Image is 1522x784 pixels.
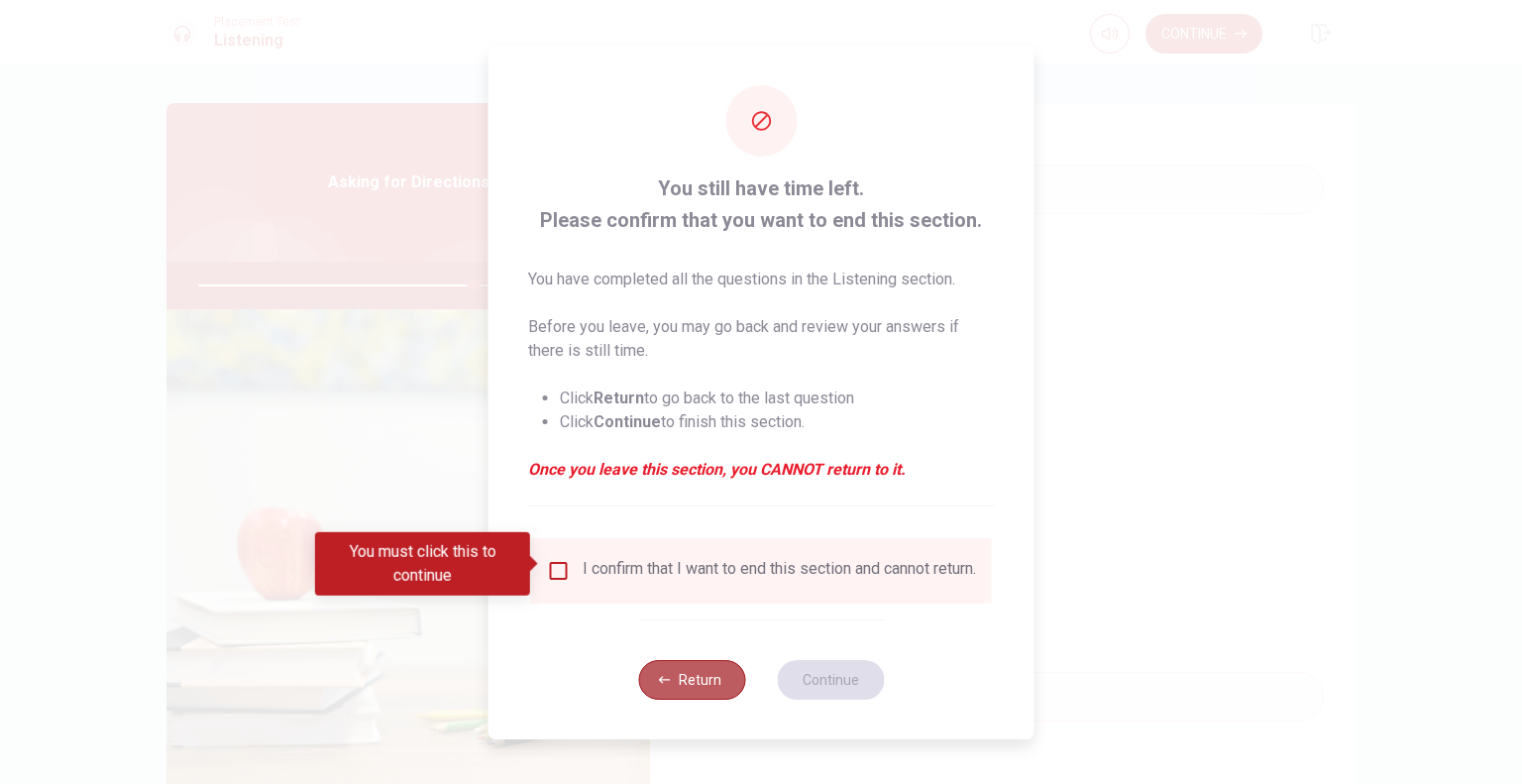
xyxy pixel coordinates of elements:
button: Continue [777,660,884,700]
strong: Return [594,389,644,407]
span: You must click this to continue [547,559,571,583]
button: Return [638,660,745,700]
strong: Continue [594,412,661,431]
div: I confirm that I want to end this section and cannot return. [583,559,976,583]
span: You still have time left. Please confirm that you want to end this section. [528,172,995,236]
li: Click to finish this section. [560,410,995,434]
p: You have completed all the questions in the Listening section. [528,268,995,291]
em: Once you leave this section, you CANNOT return to it. [528,458,995,482]
li: Click to go back to the last question [560,387,995,410]
div: You must click this to continue [315,532,530,596]
p: Before you leave, you may go back and review your answers if there is still time. [528,315,995,363]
